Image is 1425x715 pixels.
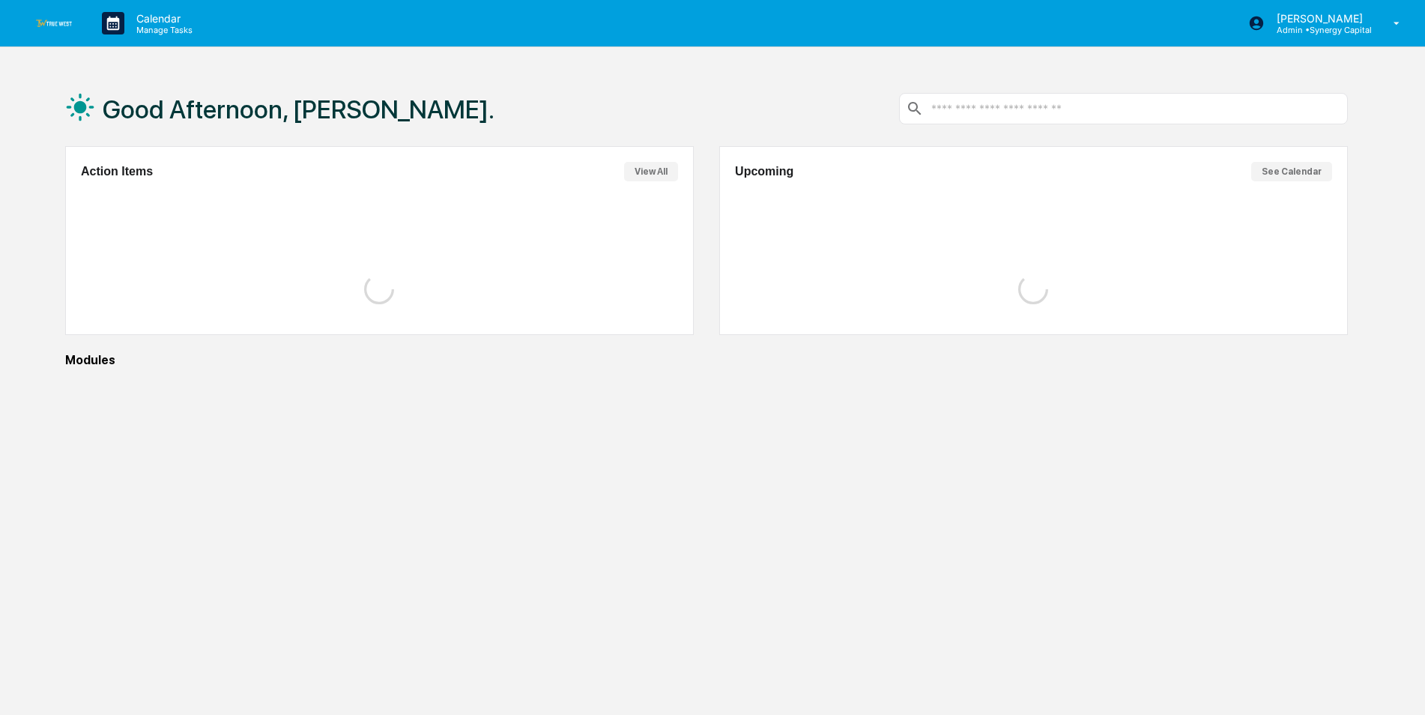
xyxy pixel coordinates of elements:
p: [PERSON_NAME] [1265,12,1372,25]
h1: Good Afternoon, [PERSON_NAME]. [103,94,494,124]
img: logo [36,19,72,26]
p: Calendar [124,12,200,25]
h2: Action Items [81,165,153,178]
div: Modules [65,353,1348,367]
button: View All [624,162,678,181]
p: Manage Tasks [124,25,200,35]
h2: Upcoming [735,165,793,178]
button: See Calendar [1251,162,1332,181]
p: Admin • Synergy Capital [1265,25,1372,35]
